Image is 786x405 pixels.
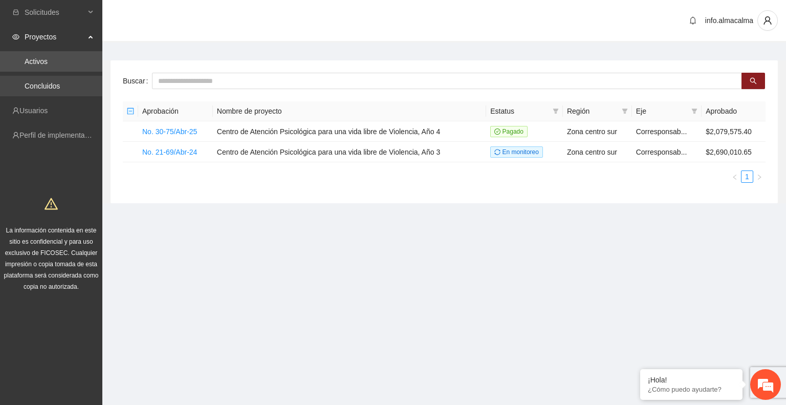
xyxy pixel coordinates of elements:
span: Estamos en línea. [59,137,141,240]
td: $2,079,575.40 [702,121,766,142]
span: left [732,174,738,180]
a: No. 30-75/Abr-25 [142,127,197,136]
span: Eje [636,105,688,117]
th: Nombre de proyecto [213,101,486,121]
button: left [729,170,741,183]
div: Minimizar ventana de chat en vivo [168,5,192,30]
td: Centro de Atención Psicológica para una vida libre de Violencia, Año 4 [213,121,486,142]
span: Corresponsab... [636,148,687,156]
li: 1 [741,170,753,183]
td: $2,690,010.65 [702,142,766,162]
a: Activos [25,57,48,66]
span: search [750,77,757,86]
span: La información contenida en este sitio es confidencial y para uso exclusivo de FICOSEC. Cualquier... [4,227,99,290]
div: ¡Hola! [648,376,735,384]
a: No. 21-69/Abr-24 [142,148,197,156]
td: Zona centro sur [563,121,632,142]
a: Concluidos [25,82,60,90]
textarea: Escriba su mensaje y pulse “Intro” [5,280,195,315]
span: bell [685,16,701,25]
span: Pagado [490,126,528,137]
span: filter [551,103,561,119]
label: Buscar [123,73,152,89]
td: Centro de Atención Psicológica para una vida libre de Violencia, Año 3 [213,142,486,162]
span: sync [494,149,500,155]
span: En monitoreo [490,146,543,158]
td: Zona centro sur [563,142,632,162]
span: check-circle [494,129,500,135]
span: Región [567,105,618,117]
span: Corresponsab... [636,127,687,136]
span: minus-square [127,108,134,115]
span: filter [689,103,700,119]
p: ¿Cómo puedo ayudarte? [648,386,735,393]
span: Solicitudes [25,2,85,23]
span: user [758,16,777,25]
th: Aprobación [138,101,213,121]
button: right [753,170,766,183]
th: Aprobado [702,101,766,121]
span: Estatus [490,105,549,117]
span: eye [12,33,19,40]
span: filter [553,108,559,114]
span: inbox [12,9,19,16]
a: Perfil de implementadora [19,131,99,139]
span: warning [45,197,58,210]
a: 1 [741,171,753,182]
span: Proyectos [25,27,85,47]
li: Next Page [753,170,766,183]
li: Previous Page [729,170,741,183]
span: filter [691,108,697,114]
button: search [741,73,765,89]
button: user [757,10,778,31]
a: Usuarios [19,106,48,115]
span: filter [622,108,628,114]
button: bell [685,12,701,29]
span: filter [620,103,630,119]
span: info.almacalma [705,16,753,25]
div: Chatee con nosotros ahora [53,52,172,66]
span: right [756,174,762,180]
